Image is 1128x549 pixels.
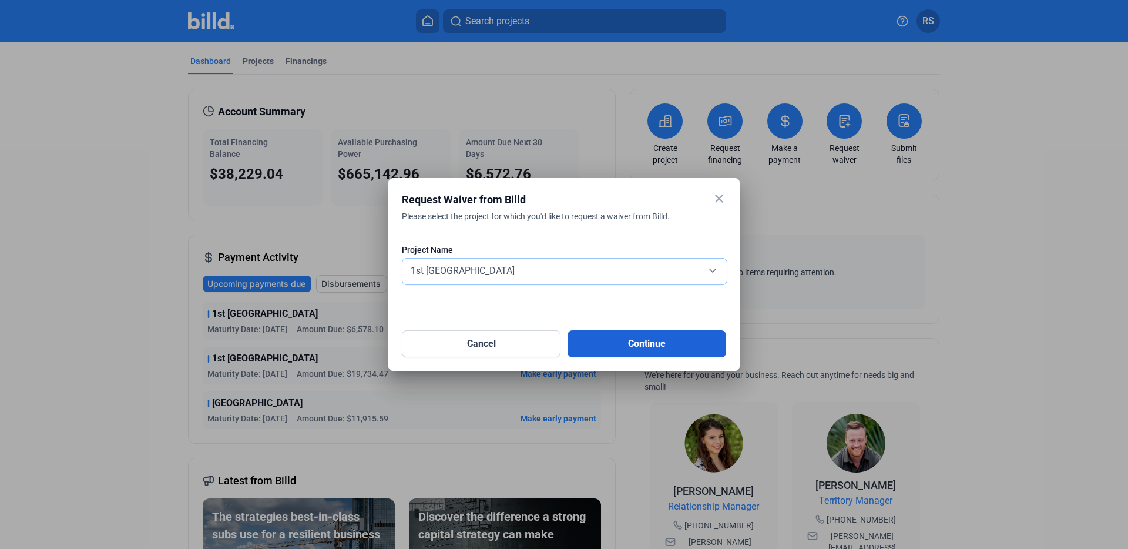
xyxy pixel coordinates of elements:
div: Please select the project for which you'd like to request a waiver from Billd. [402,210,697,236]
button: Cancel [402,330,560,357]
span: 1st [GEOGRAPHIC_DATA] [411,265,515,276]
button: Continue [568,330,726,357]
span: Project Name [402,244,453,256]
div: Request Waiver from Billd [402,192,697,208]
mat-icon: close [712,192,726,206]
